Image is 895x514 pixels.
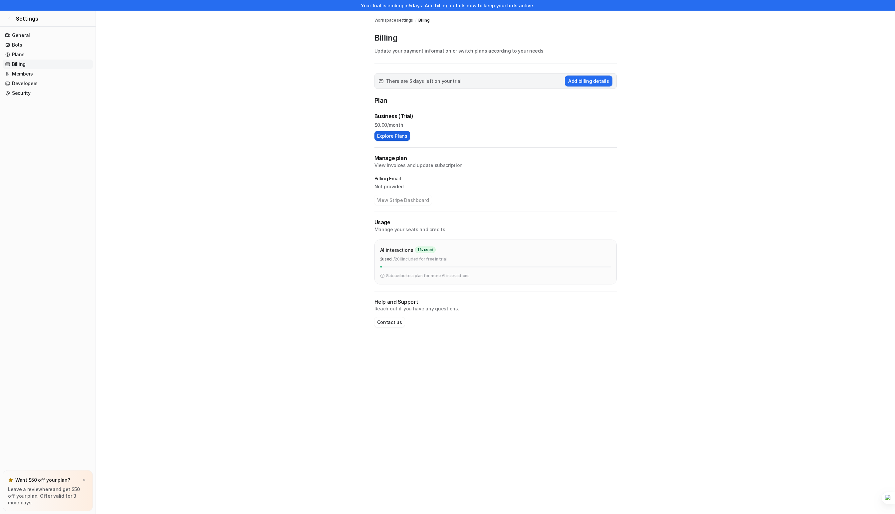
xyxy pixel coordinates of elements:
[374,175,617,182] p: Billing Email
[374,317,405,327] button: Contact us
[374,95,617,107] p: Plan
[3,31,93,40] a: General
[3,40,93,50] a: Bots
[15,477,70,483] p: Want $50 off your plan?
[565,76,612,86] button: Add billing details
[3,88,93,98] a: Security
[425,3,466,8] a: Add billing details
[415,17,416,23] span: /
[379,79,383,84] img: calender-icon.svg
[374,112,413,120] p: Business (Trial)
[380,247,413,254] p: AI interactions
[374,33,617,43] p: Billing
[374,131,410,141] button: Explore Plans
[3,50,93,59] a: Plans
[386,273,470,279] p: Subscribe to a plan for more AI interactions
[393,256,447,262] p: / 200 included for free in trial
[374,154,617,162] h2: Manage plan
[374,121,617,128] p: $ 0.00/month
[3,60,93,69] a: Billing
[386,78,462,85] span: There are 5 days left on your trial
[374,162,617,169] p: View invoices and update subscription
[374,17,413,23] a: Workspace settings
[16,15,38,23] span: Settings
[42,486,53,492] a: here
[8,477,13,483] img: star
[3,79,93,88] a: Developers
[374,305,617,312] p: Reach out if you have any questions.
[374,219,617,226] p: Usage
[380,256,392,262] p: 2 used
[374,47,617,54] p: Update your payment information or switch plans according to your needs
[418,17,429,23] a: Billing
[374,195,432,205] button: View Stripe Dashboard
[82,478,86,482] img: x
[415,247,435,253] span: 1 % used
[8,486,88,506] p: Leave a review and get $50 off your plan. Offer valid for 3 more days.
[374,298,617,306] p: Help and Support
[374,183,617,190] p: Not provided
[374,226,617,233] p: Manage your seats and credits
[3,69,93,79] a: Members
